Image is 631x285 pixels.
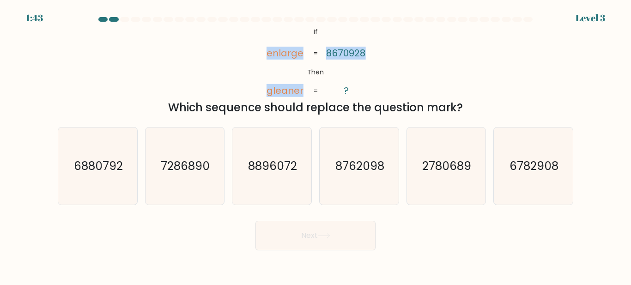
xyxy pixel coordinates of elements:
[63,99,568,116] div: Which sequence should replace the question mark?
[510,158,558,174] text: 6782908
[267,84,303,97] tspan: gleaner
[314,86,318,95] tspan: =
[161,158,210,174] text: 7286890
[26,11,43,25] div: 1:43
[257,25,374,98] svg: @import url('[URL][DOMAIN_NAME]);
[314,27,318,36] tspan: If
[576,11,605,25] div: Level 3
[335,158,384,174] text: 8762098
[267,47,303,60] tspan: enlarge
[423,158,472,174] text: 2780689
[314,49,318,58] tspan: =
[74,158,123,174] text: 6880792
[255,221,376,250] button: Next
[344,84,349,97] tspan: ?
[326,47,366,60] tspan: 8670928
[248,158,297,174] text: 8896072
[307,67,324,77] tspan: Then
